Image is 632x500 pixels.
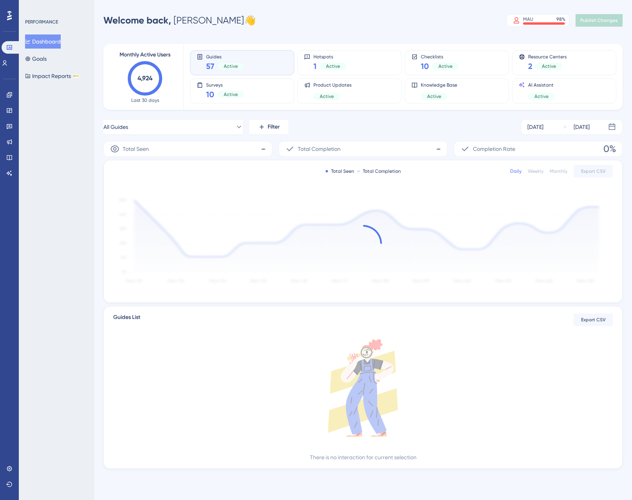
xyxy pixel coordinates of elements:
[138,74,153,82] text: 4,924
[261,143,266,155] span: -
[249,119,288,135] button: Filter
[581,317,606,323] span: Export CSV
[510,168,522,174] div: Daily
[326,168,354,174] div: Total Seen
[320,93,334,100] span: Active
[206,82,244,87] span: Surveys
[436,143,441,155] span: -
[120,50,170,60] span: Monthly Active Users
[473,144,515,154] span: Completion Rate
[206,54,244,59] span: Guides
[550,168,567,174] div: Monthly
[206,89,214,100] span: 10
[310,453,417,462] div: There is no interaction for current selection
[427,93,441,100] span: Active
[581,168,606,174] span: Export CSV
[268,122,280,132] span: Filter
[421,54,459,59] span: Checklists
[576,14,623,27] button: Publish Changes
[313,61,317,72] span: 1
[528,61,532,72] span: 2
[574,313,613,326] button: Export CSV
[574,165,613,178] button: Export CSV
[421,82,457,88] span: Knowledge Base
[528,168,543,174] div: Weekly
[103,14,256,27] div: [PERSON_NAME] 👋
[113,313,140,327] span: Guides List
[298,144,340,154] span: Total Completion
[103,119,243,135] button: All Guides
[556,16,565,22] div: 98 %
[103,14,171,26] span: Welcome back,
[527,122,543,132] div: [DATE]
[603,143,616,155] span: 0%
[438,63,453,69] span: Active
[534,93,549,100] span: Active
[25,19,58,25] div: PERFORMANCE
[224,91,238,98] span: Active
[206,61,214,72] span: 57
[313,82,351,88] span: Product Updates
[357,168,401,174] div: Total Completion
[421,61,429,72] span: 10
[580,17,618,24] span: Publish Changes
[72,74,80,78] div: BETA
[528,54,567,59] span: Resource Centers
[25,52,47,66] button: Goals
[103,122,128,132] span: All Guides
[523,16,533,22] div: MAU
[25,34,61,49] button: Dashboard
[131,97,159,103] span: Last 30 days
[224,63,238,69] span: Active
[25,69,80,83] button: Impact ReportsBETA
[123,144,149,154] span: Total Seen
[326,63,340,69] span: Active
[313,54,346,59] span: Hotspots
[542,63,556,69] span: Active
[528,82,555,88] span: AI Assistant
[574,122,590,132] div: [DATE]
